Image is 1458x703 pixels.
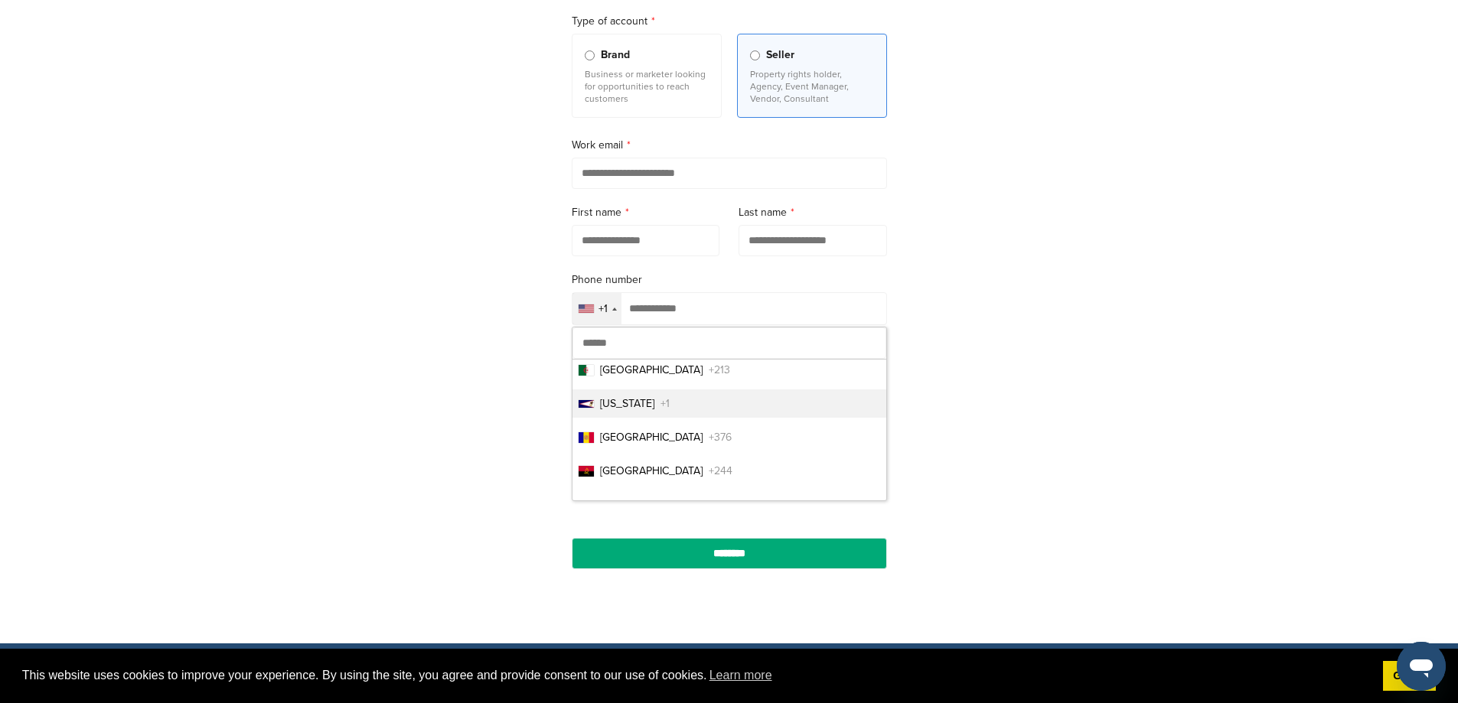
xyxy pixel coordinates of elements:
iframe: Button to launch messaging window [1397,642,1446,691]
span: +1 [661,395,670,412]
div: +1 [599,304,608,314]
span: Seller [766,47,794,63]
span: Anguilla [600,496,638,513]
span: [GEOGRAPHIC_DATA] [600,463,703,479]
span: [US_STATE] [600,395,654,412]
a: learn more about cookies [707,664,775,687]
input: Brand Business or marketer looking for opportunities to reach customers [585,50,595,60]
span: [GEOGRAPHIC_DATA] [600,362,703,378]
span: +213 [709,362,730,378]
label: First name [572,204,720,221]
label: Type of account [572,13,887,30]
label: Last name [739,204,887,221]
span: +244 [709,463,732,479]
label: Work email [572,137,887,154]
span: +376 [709,429,732,445]
a: dismiss cookie message [1383,661,1436,692]
p: Business or marketer looking for opportunities to reach customers [585,68,709,105]
p: Property rights holder, Agency, Event Manager, Vendor, Consultant [750,68,874,105]
span: +1 [644,496,653,513]
label: Phone number [572,272,887,288]
span: [GEOGRAPHIC_DATA] [600,429,703,445]
span: Brand [601,47,630,63]
input: Seller Property rights holder, Agency, Event Manager, Vendor, Consultant [750,50,760,60]
div: Selected country [572,293,621,324]
ul: List of countries [572,359,886,500]
span: This website uses cookies to improve your experience. By using the site, you agree and provide co... [22,664,1371,687]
